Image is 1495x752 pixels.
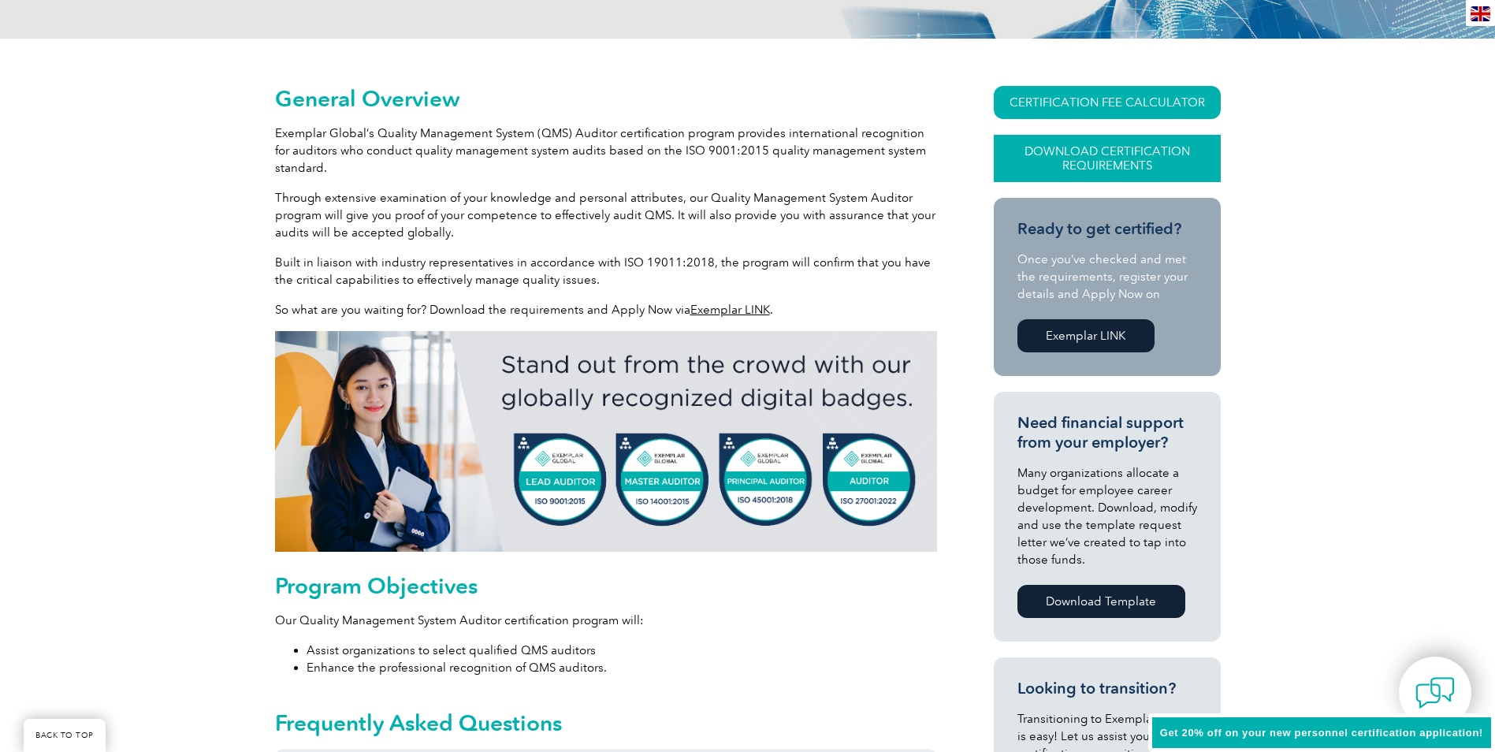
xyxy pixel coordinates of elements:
[1471,6,1490,21] img: en
[1017,219,1197,239] h3: Ready to get certified?
[1017,319,1155,352] a: Exemplar LINK
[275,331,937,552] img: badges
[994,135,1221,182] a: Download Certification Requirements
[1017,464,1197,568] p: Many organizations allocate a budget for employee career development. Download, modify and use th...
[275,86,937,111] h2: General Overview
[275,612,937,629] p: Our Quality Management System Auditor certification program will:
[275,189,937,241] p: Through extensive examination of your knowledge and personal attributes, our Quality Management S...
[307,659,937,676] li: Enhance the professional recognition of QMS auditors.
[1017,585,1185,618] a: Download Template
[275,125,937,177] p: Exemplar Global’s Quality Management System (QMS) Auditor certification program provides internat...
[275,710,937,735] h2: Frequently Asked Questions
[1017,679,1197,698] h3: Looking to transition?
[690,303,770,317] a: Exemplar LINK
[1017,413,1197,452] h3: Need financial support from your employer?
[24,719,106,752] a: BACK TO TOP
[275,301,937,318] p: So what are you waiting for? Download the requirements and Apply Now via .
[1415,673,1455,713] img: contact-chat.png
[275,573,937,598] h2: Program Objectives
[1160,727,1483,739] span: Get 20% off on your new personnel certification application!
[307,642,937,659] li: Assist organizations to select qualified QMS auditors
[1017,251,1197,303] p: Once you’ve checked and met the requirements, register your details and Apply Now on
[994,86,1221,119] a: CERTIFICATION FEE CALCULATOR
[275,254,937,289] p: Built in liaison with industry representatives in accordance with ISO 19011:2018, the program wil...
